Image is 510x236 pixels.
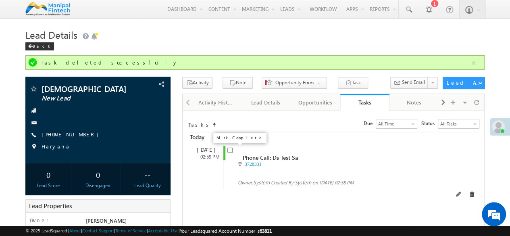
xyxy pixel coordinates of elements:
span: © 2025 LeadSquared | | | | | [25,227,272,235]
button: Activity [182,77,212,89]
div: Activity History [198,98,234,107]
div: Opportunities [297,98,333,107]
span: Delete [469,192,475,197]
a: Lead Details [241,94,291,111]
div: Tasks [346,98,384,106]
button: Note [223,77,253,89]
a: 3728331 [245,161,262,167]
div: Chat with us now [42,42,135,53]
span: Send Email [402,79,425,86]
img: d_60004797649_company_0_60004797649 [14,42,34,53]
a: Terms of Service [115,228,147,233]
div: Task deleted successfully [42,59,470,66]
a: All Tasks [438,119,479,129]
div: Minimize live chat window [132,4,152,23]
div: Disengaged [77,182,119,189]
span: Haryana [42,143,70,151]
span: System [253,179,270,186]
span: Owner: [238,180,271,186]
label: Owner [30,217,49,224]
a: About [69,228,81,233]
td: Tasks [187,119,212,129]
textarea: Type your message and hit 'Enter' [10,75,147,175]
div: -- [127,167,168,182]
div: 0 [77,167,119,182]
button: Send Email [390,77,428,89]
div: Lead Actions [446,79,481,86]
span: New Lead [42,94,131,102]
span: Opportunity Form - Stage & Status [275,79,323,86]
a: Activity History [192,94,241,111]
img: Custom Logo [25,2,70,16]
span: Lead Details [25,28,77,41]
div: [DATE] [192,146,223,153]
a: Back [25,42,58,49]
span: [PHONE_NUMBER] [42,131,102,139]
button: Lead Actions [443,77,484,89]
button: Opportunity Form - Stage & Status [262,77,327,89]
div: Mark Complete [216,135,263,140]
span: Phone Call: Ds Test Sa [243,154,298,161]
span: [DEMOGRAPHIC_DATA] [42,85,131,93]
a: Contact Support [82,228,114,233]
div: Back [25,42,54,50]
span: All Time [376,120,415,127]
span: Lead Properties [29,202,72,210]
span: Your Leadsquared Account Number is [180,228,272,234]
div: 02:59 PM [192,153,223,161]
span: on [DATE] 02:58 PM [312,180,354,186]
span: Created By: [271,180,312,186]
span: [PERSON_NAME] [85,217,126,224]
a: Notes [389,94,439,111]
div: Notes [396,98,432,107]
div: Lead Quality [127,182,168,189]
div: Lead Score [27,182,69,189]
div: Today [187,132,222,142]
span: All Tasks [438,120,477,127]
a: Tasks [340,94,390,111]
a: All Time [376,119,417,129]
em: Start Chat [110,182,146,192]
span: Due [364,120,376,127]
span: Sort Timeline [212,119,216,127]
a: Acceptable Use [148,228,179,233]
button: Task [338,77,368,89]
span: 63811 [260,228,272,234]
div: Lead Details [248,98,283,107]
a: Opportunities [291,94,340,111]
span: Edit [456,192,462,197]
div: 0 [27,167,69,182]
span: System [295,179,311,186]
span: Status [421,120,438,127]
